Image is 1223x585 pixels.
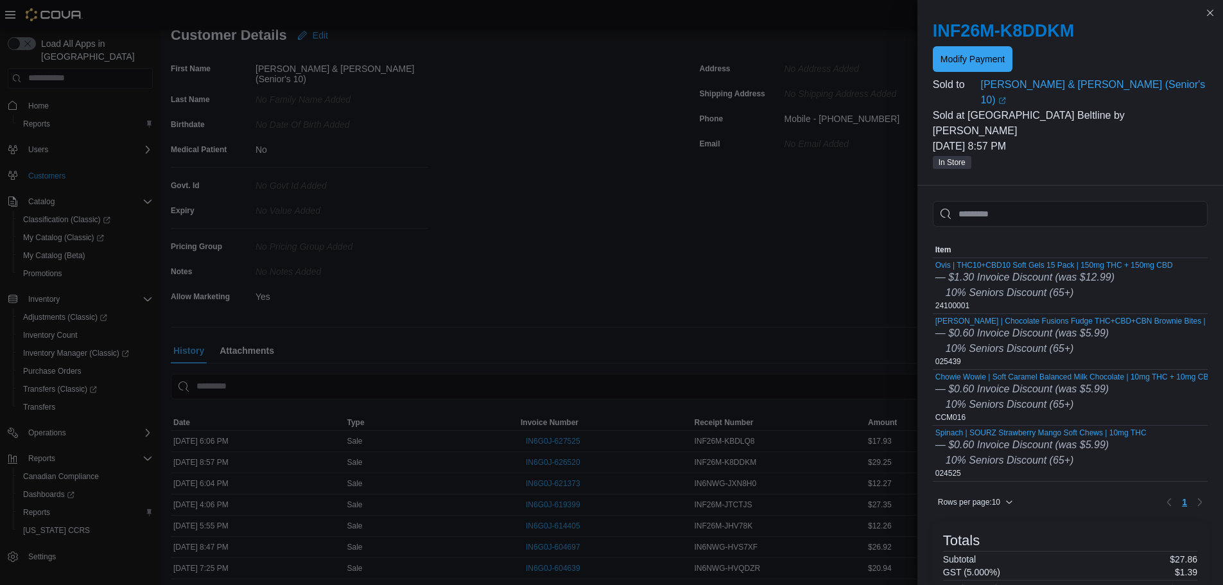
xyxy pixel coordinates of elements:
button: Spinach | SOURZ Strawberry Mango Soft Chews | 10mg THC [935,428,1147,437]
button: Next page [1192,494,1208,510]
i: 10% Seniors Discount (65+) [946,287,1074,298]
svg: External link [998,97,1006,105]
button: Page 1 of 1 [1177,492,1192,512]
div: — $0.60 Invoice Discount (was $5.99) [935,381,1214,397]
button: Chowie Wowie | Soft Caramel Balanced Milk Chocolate | 10mg THC + 10mg CBD [935,372,1214,381]
button: Modify Payment [933,46,1012,72]
input: This is a search bar. As you type, the results lower in the page will automatically filter. [933,201,1208,227]
span: 1 [1182,496,1187,509]
h6: Subtotal [943,554,976,564]
button: Close this dialog [1202,5,1218,21]
div: 024525 [935,428,1147,478]
span: In Store [933,156,971,169]
button: Ovis | THC10+CBD10 Soft Gels 15 Pack | 150mg THC + 150mg CBD [935,261,1173,270]
h6: GST (5.000%) [943,567,1000,577]
div: CCM016 [935,372,1214,423]
ul: Pagination for table: MemoryTable from EuiInMemoryTable [1177,492,1192,512]
button: Previous page [1161,494,1177,510]
span: Rows per page : 10 [938,497,1000,507]
p: [DATE] 8:57 PM [933,139,1208,154]
h3: Totals [943,533,980,548]
h2: INF26M-K8DDKM [933,21,1208,41]
a: [PERSON_NAME] & [PERSON_NAME] (Senior's 10)External link [980,77,1208,108]
p: Sold at [GEOGRAPHIC_DATA] Beltline by [PERSON_NAME] [933,108,1208,139]
div: 24100001 [935,261,1173,311]
p: $27.86 [1170,554,1197,564]
div: — $0.60 Invoice Discount (was $5.99) [935,437,1147,453]
div: Sold to [933,77,978,92]
nav: Pagination for table: MemoryTable from EuiInMemoryTable [1161,492,1208,512]
p: $1.39 [1175,567,1197,577]
i: 10% Seniors Discount (65+) [946,455,1074,466]
div: — $1.30 Invoice Discount (was $12.99) [935,270,1173,285]
span: Item [935,245,951,255]
i: 10% Seniors Discount (65+) [946,343,1074,354]
span: In Store [939,157,966,168]
span: Modify Payment [941,53,1005,65]
i: 10% Seniors Discount (65+) [946,399,1074,410]
button: Rows per page:10 [933,494,1018,510]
